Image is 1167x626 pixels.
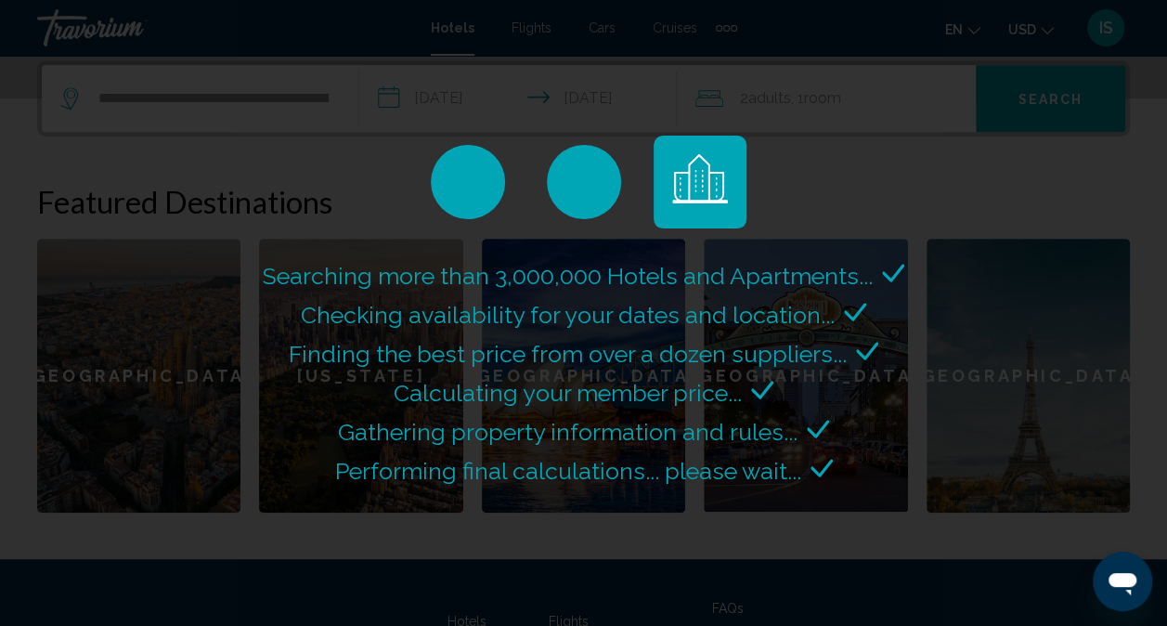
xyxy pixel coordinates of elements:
[338,418,797,446] span: Gathering property information and rules...
[1093,552,1152,611] iframe: Button to launch messaging window
[335,457,801,485] span: Performing final calculations... please wait...
[301,301,835,329] span: Checking availability for your dates and location...
[263,262,873,290] span: Searching more than 3,000,000 Hotels and Apartments...
[289,340,847,368] span: Finding the best price from over a dozen suppliers...
[394,379,742,407] span: Calculating your member price...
